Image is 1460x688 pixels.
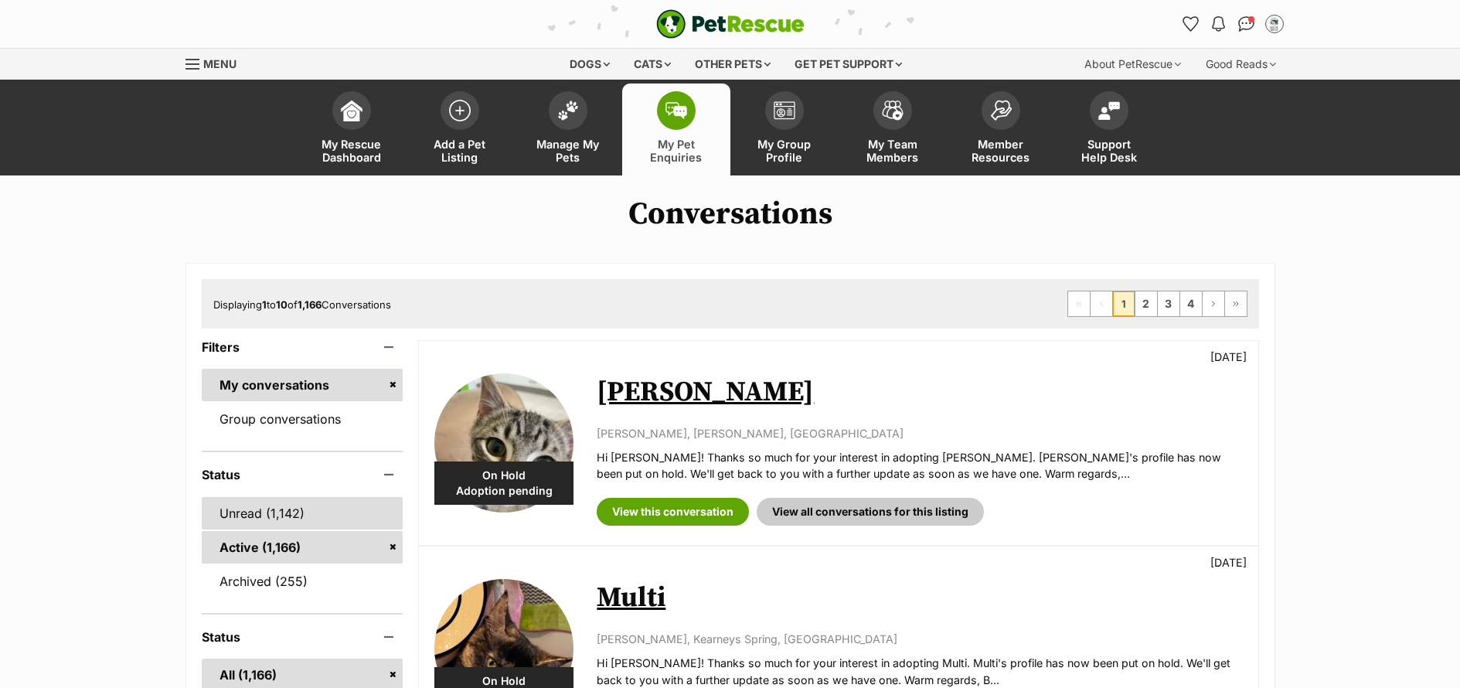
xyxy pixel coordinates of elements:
a: Add a Pet Listing [406,83,514,175]
a: PetRescue [656,9,805,39]
a: Member Resources [947,83,1055,175]
span: My Pet Enquiries [642,138,711,164]
nav: Pagination [1067,291,1247,317]
span: Support Help Desk [1074,138,1144,164]
p: [PERSON_NAME], [PERSON_NAME], [GEOGRAPHIC_DATA] [597,425,1242,441]
p: [PERSON_NAME], Kearneys Spring, [GEOGRAPHIC_DATA] [597,631,1242,647]
a: View this conversation [597,498,749,526]
a: Manage My Pets [514,83,622,175]
a: Support Help Desk [1055,83,1163,175]
a: Group conversations [202,403,403,435]
strong: 1 [262,298,267,311]
p: Hi [PERSON_NAME]! Thanks so much for your interest in adopting [PERSON_NAME]. [PERSON_NAME]'s pro... [597,449,1242,482]
span: Displaying to of Conversations [213,298,391,311]
div: Get pet support [784,49,913,80]
p: [DATE] [1210,554,1247,570]
header: Status [202,468,403,482]
strong: 10 [276,298,288,311]
img: team-members-icon-5396bd8760b3fe7c0b43da4ab00e1e3bb1a5d9ba89233759b79545d2d3fc5d0d.svg [882,100,904,121]
span: My Team Members [858,138,927,164]
p: [DATE] [1210,349,1247,365]
div: On Hold [434,462,573,505]
a: Page 4 [1180,291,1202,316]
a: Favourites [1179,12,1203,36]
span: My Group Profile [750,138,819,164]
button: My account [1262,12,1287,36]
img: Calvin [434,373,573,513]
span: Menu [203,57,237,70]
ul: Account quick links [1179,12,1287,36]
img: member-resources-icon-8e73f808a243e03378d46382f2149f9095a855e16c252ad45f914b54edf8863c.svg [990,100,1012,121]
a: My Team Members [839,83,947,175]
a: [PERSON_NAME] [597,375,814,410]
header: Status [202,630,403,644]
img: help-desk-icon-fdf02630f3aa405de69fd3d07c3f3aa587a6932b1a1747fa1d2bba05be0121f9.svg [1098,101,1120,120]
img: logo-e224e6f780fb5917bec1dbf3a21bbac754714ae5b6737aabdf751b685950b380.svg [656,9,805,39]
span: First page [1068,291,1090,316]
img: pet-enquiries-icon-7e3ad2cf08bfb03b45e93fb7055b45f3efa6380592205ae92323e6603595dc1f.svg [665,102,687,119]
a: Page 2 [1135,291,1157,316]
a: Next page [1203,291,1224,316]
span: My Rescue Dashboard [317,138,386,164]
a: My conversations [202,369,403,401]
a: Menu [185,49,247,77]
span: Add a Pet Listing [425,138,495,164]
img: chat-41dd97257d64d25036548639549fe6c8038ab92f7586957e7f3b1b290dea8141.svg [1238,16,1254,32]
img: dashboard-icon-eb2f2d2d3e046f16d808141f083e7271f6b2e854fb5c12c21221c1fb7104beca.svg [341,100,362,121]
a: My Rescue Dashboard [298,83,406,175]
a: View all conversations for this listing [757,498,984,526]
a: Conversations [1234,12,1259,36]
p: Hi [PERSON_NAME]! Thanks so much for your interest in adopting Multi. Multi's profile has now bee... [597,655,1242,688]
div: Good Reads [1195,49,1287,80]
img: manage-my-pets-icon-02211641906a0b7f246fdf0571729dbe1e7629f14944591b6c1af311fb30b64b.svg [557,100,579,121]
a: Archived (255) [202,565,403,598]
a: My Pet Enquiries [622,83,730,175]
div: Cats [623,49,682,80]
a: My Group Profile [730,83,839,175]
img: Belle Vie Animal Rescue profile pic [1267,16,1282,32]
span: Page 1 [1113,291,1135,316]
a: Unread (1,142) [202,497,403,530]
span: Previous page [1091,291,1112,316]
span: Adoption pending [434,483,573,499]
a: Multi [597,581,665,615]
span: Member Resources [966,138,1036,164]
img: group-profile-icon-3fa3cf56718a62981997c0bc7e787c4b2cf8bcc04b72c1350f741eb67cf2f40e.svg [774,101,795,120]
div: Other pets [684,49,781,80]
a: Last page [1225,291,1247,316]
header: Filters [202,340,403,354]
span: Manage My Pets [533,138,603,164]
div: Dogs [559,49,621,80]
strong: 1,166 [298,298,322,311]
a: Page 3 [1158,291,1179,316]
a: Active (1,166) [202,531,403,564]
button: Notifications [1206,12,1231,36]
div: About PetRescue [1074,49,1192,80]
img: add-pet-listing-icon-0afa8454b4691262ce3f59096e99ab1cd57d4a30225e0717b998d2c9b9846f56.svg [449,100,471,121]
img: notifications-46538b983faf8c2785f20acdc204bb7945ddae34d4c08c2a6579f10ce5e182be.svg [1212,16,1224,32]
